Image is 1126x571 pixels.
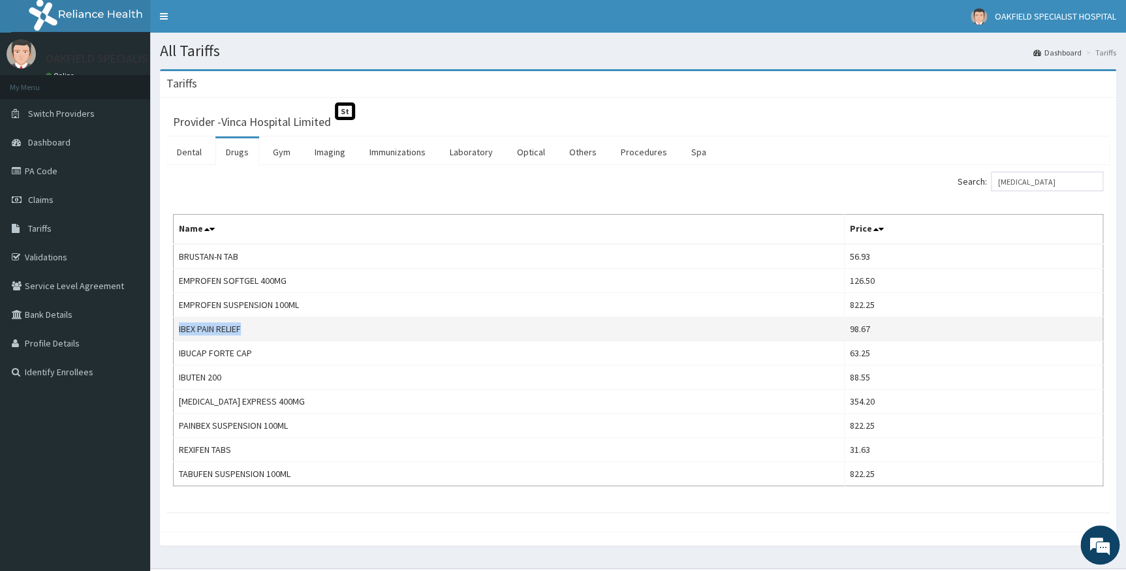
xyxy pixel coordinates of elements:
a: Procedures [610,138,678,166]
img: d_794563401_company_1708531726252_794563401 [24,65,53,98]
h1: All Tariffs [160,42,1116,59]
td: BRUSTAN-N TAB [174,244,845,269]
div: Minimize live chat window [214,7,245,38]
span: Switch Providers [28,108,95,119]
a: Drugs [215,138,259,166]
th: Name [174,215,845,245]
a: Dental [166,138,212,166]
h3: Provider - Vinca Hospital Limited [173,116,331,128]
img: User Image [971,8,987,25]
td: IBUCAP FORTE CAP [174,341,845,365]
span: OAKFIELD SPECIALIST HOSPITAL [995,10,1116,22]
a: Others [559,138,607,166]
li: Tariffs [1083,47,1116,58]
td: EMPROFEN SOFTGEL 400MG [174,269,845,293]
h3: Tariffs [166,78,197,89]
a: Optical [507,138,555,166]
td: 126.50 [844,269,1103,293]
span: Claims [28,194,54,206]
td: 354.20 [844,390,1103,414]
label: Search: [958,172,1103,191]
div: Chat with us now [68,73,219,90]
a: Dashboard [1033,47,1082,58]
td: 63.25 [844,341,1103,365]
a: Spa [681,138,717,166]
td: 56.93 [844,244,1103,269]
span: Tariffs [28,223,52,234]
td: PAINBEX SUSPENSION 100ML [174,414,845,438]
td: REXIFEN TABS [174,438,845,462]
td: 31.63 [844,438,1103,462]
textarea: Type your message and hit 'Enter' [7,356,249,402]
td: 822.25 [844,462,1103,486]
span: We're online! [76,164,180,296]
a: Laboratory [439,138,503,166]
td: 822.25 [844,414,1103,438]
a: Imaging [304,138,356,166]
a: Gym [262,138,301,166]
td: TABUFEN SUSPENSION 100ML [174,462,845,486]
td: 822.25 [844,293,1103,317]
th: Price [844,215,1103,245]
td: [MEDICAL_DATA] EXPRESS 400MG [174,390,845,414]
td: EMPROFEN SUSPENSION 100ML [174,293,845,317]
p: OAKFIELD SPECIALIST HOSPITAL [46,53,209,65]
a: Online [46,71,77,80]
a: Immunizations [359,138,436,166]
img: User Image [7,39,36,69]
td: 98.67 [844,317,1103,341]
td: IBUTEN 200 [174,365,845,390]
span: St [335,102,355,120]
input: Search: [991,172,1103,191]
span: Dashboard [28,136,70,148]
td: 88.55 [844,365,1103,390]
td: IBEX PAIN RELIEF [174,317,845,341]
